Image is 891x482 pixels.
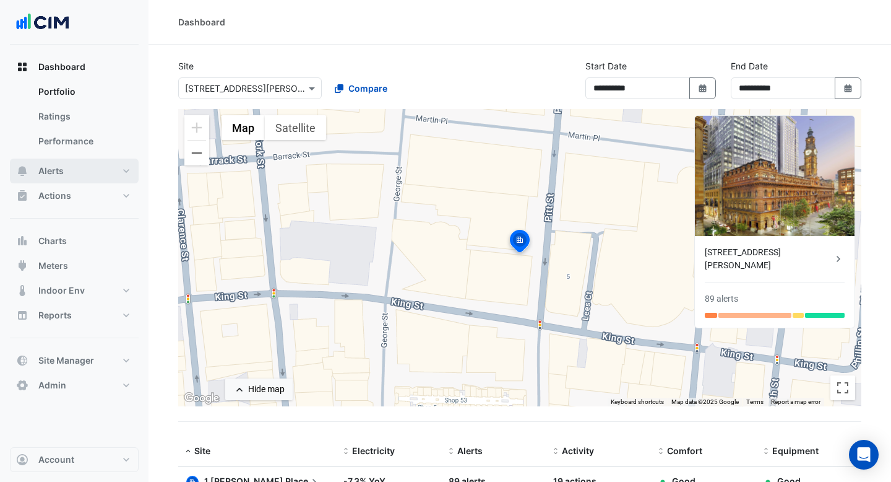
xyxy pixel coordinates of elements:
[695,116,854,236] img: 1 Martin Place
[10,447,139,472] button: Account
[178,15,225,28] div: Dashboard
[28,104,139,129] a: Ratings
[225,379,293,400] button: Hide map
[585,59,627,72] label: Start Date
[184,141,209,165] button: Zoom out
[830,375,855,400] button: Toggle fullscreen view
[16,379,28,392] app-icon: Admin
[38,61,85,73] span: Dashboard
[10,183,139,208] button: Actions
[38,260,68,272] span: Meters
[265,115,326,140] button: Show satellite imagery
[611,398,664,406] button: Keyboard shortcuts
[38,165,64,177] span: Alerts
[457,445,483,456] span: Alerts
[28,129,139,154] a: Performance
[705,292,738,305] div: 89 alerts
[671,398,739,405] span: Map data ©2025 Google
[10,159,139,183] button: Alerts
[697,83,708,94] fa-icon: Select Date
[10,79,139,159] div: Dashboard
[10,55,139,79] button: Dashboard
[10,373,139,398] button: Admin
[667,445,702,456] span: Comfort
[16,190,28,202] app-icon: Actions
[16,165,28,177] app-icon: Alerts
[16,260,28,272] app-icon: Meters
[38,190,71,202] span: Actions
[10,278,139,303] button: Indoor Env
[248,383,285,396] div: Hide map
[849,440,879,470] div: Open Intercom Messenger
[562,445,594,456] span: Activity
[38,354,94,367] span: Site Manager
[16,235,28,247] app-icon: Charts
[10,253,139,278] button: Meters
[327,77,395,99] button: Compare
[38,235,67,247] span: Charts
[843,83,854,94] fa-icon: Select Date
[16,61,28,73] app-icon: Dashboard
[506,228,533,258] img: site-pin-selected.svg
[348,82,387,95] span: Compare
[705,246,832,272] div: [STREET_ADDRESS][PERSON_NAME]
[10,229,139,253] button: Charts
[222,115,265,140] button: Show street map
[352,445,395,456] span: Electricity
[16,284,28,297] app-icon: Indoor Env
[38,379,66,392] span: Admin
[28,79,139,104] a: Portfolio
[731,59,768,72] label: End Date
[16,309,28,322] app-icon: Reports
[38,309,72,322] span: Reports
[178,59,194,72] label: Site
[194,445,210,456] span: Site
[10,348,139,373] button: Site Manager
[38,454,74,466] span: Account
[746,398,764,405] a: Terms (opens in new tab)
[184,115,209,140] button: Zoom in
[181,390,222,406] a: Open this area in Google Maps (opens a new window)
[15,10,71,35] img: Company Logo
[181,390,222,406] img: Google
[772,445,819,456] span: Equipment
[10,303,139,328] button: Reports
[771,398,820,405] a: Report a map error
[16,354,28,367] app-icon: Site Manager
[38,284,85,297] span: Indoor Env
